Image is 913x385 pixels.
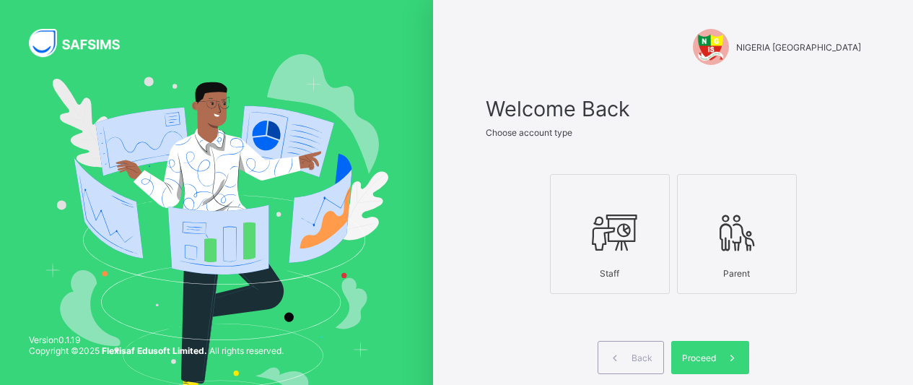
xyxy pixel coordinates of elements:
[682,352,716,363] span: Proceed
[102,345,207,356] strong: Flexisaf Edusoft Limited.
[29,29,137,57] img: SAFSIMS Logo
[29,334,284,345] span: Version 0.1.19
[736,42,861,53] span: NIGERIA [GEOGRAPHIC_DATA]
[486,127,572,138] span: Choose account type
[558,261,662,286] div: Staff
[29,345,284,356] span: Copyright © 2025 All rights reserved.
[486,96,861,121] span: Welcome Back
[685,261,789,286] div: Parent
[632,352,652,363] span: Back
